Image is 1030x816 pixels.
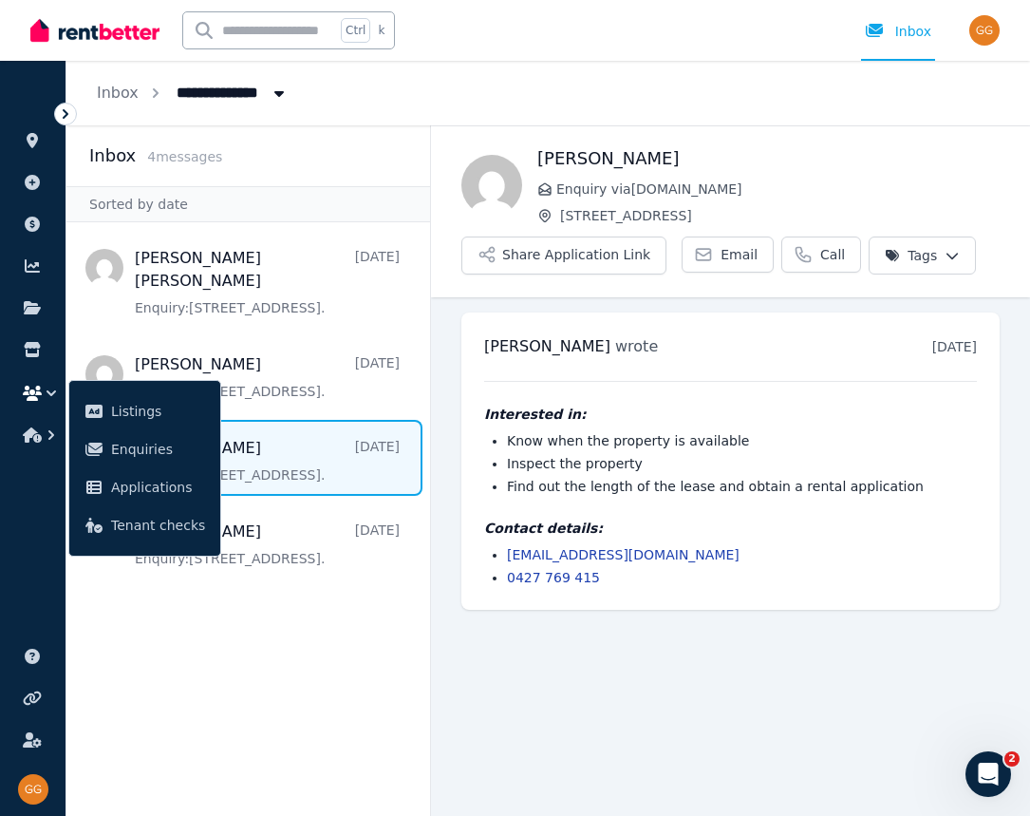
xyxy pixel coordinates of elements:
[615,337,658,355] span: wrote
[969,15,1000,46] img: George Germanos
[484,337,610,355] span: [PERSON_NAME]
[77,430,213,468] a: Enquiries
[77,392,213,430] a: Listings
[507,431,977,450] li: Know when the property is available
[885,246,937,265] span: Tags
[721,245,758,264] span: Email
[341,18,370,43] span: Ctrl
[66,61,319,125] nav: Breadcrumb
[484,519,977,538] h4: Contact details:
[18,774,48,805] img: George Germanos
[135,247,400,317] a: [PERSON_NAME] [PERSON_NAME][DATE]Enquiry:[STREET_ADDRESS].
[111,438,205,461] span: Enquiries
[66,186,430,222] div: Sorted by date
[781,237,861,273] a: Call
[537,145,1000,172] h1: [PERSON_NAME]
[556,180,1000,199] span: Enquiry via [DOMAIN_NAME]
[135,521,400,568] a: [PERSON_NAME][DATE]Enquiry:[STREET_ADDRESS].
[461,155,522,216] img: Rita
[507,477,977,496] li: Find out the length of the lease and obtain a rental application
[135,353,400,401] a: [PERSON_NAME][DATE]Enquiry:[STREET_ADDRESS].
[869,237,976,275] button: Tags
[932,339,977,354] time: [DATE]
[147,149,222,164] span: 4 message s
[97,84,139,102] a: Inbox
[820,245,845,264] span: Call
[560,206,1000,225] span: [STREET_ADDRESS]
[507,547,740,562] a: [EMAIL_ADDRESS][DOMAIN_NAME]
[965,751,1011,797] iframe: Intercom live chat
[111,476,205,499] span: Applications
[77,468,213,506] a: Applications
[461,237,666,275] button: Share Application Link
[77,506,213,544] a: Tenant checks
[682,237,774,273] a: Email
[66,222,430,587] nav: Message list
[30,16,159,45] img: RentBetter
[865,22,931,41] div: Inbox
[378,23,384,38] span: k
[1004,751,1020,767] span: 2
[507,570,600,585] a: 0427 769 415
[111,514,205,537] span: Tenant checks
[484,405,977,424] h4: Interested in:
[135,437,400,484] a: [PERSON_NAME][DATE]Enquiry:[STREET_ADDRESS].
[89,142,136,169] h2: Inbox
[111,400,205,423] span: Listings
[507,454,977,473] li: Inspect the property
